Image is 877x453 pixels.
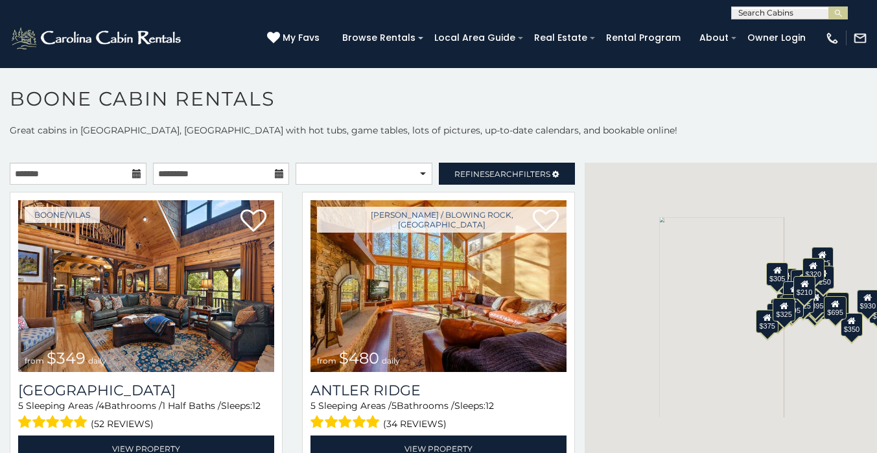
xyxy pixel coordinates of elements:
[317,207,567,233] a: [PERSON_NAME] / Blowing Rock, [GEOGRAPHIC_DATA]
[756,310,778,333] div: $375
[766,262,788,285] div: $305
[317,356,336,366] span: from
[454,169,550,179] span: Refine Filters
[826,292,848,315] div: $380
[382,356,400,366] span: daily
[793,276,815,299] div: $210
[47,349,86,367] span: $349
[283,31,320,45] span: My Favs
[802,257,824,281] div: $320
[310,399,567,432] div: Sleeping Areas / Bathrooms / Sleeps:
[781,294,803,317] div: $395
[805,292,827,316] div: $675
[804,290,826,313] div: $395
[162,400,221,412] span: 1 Half Baths /
[600,28,687,48] a: Rental Program
[383,415,447,432] span: (34 reviews)
[853,31,867,45] img: mail-regular-white.png
[428,28,522,48] a: Local Area Guide
[18,200,274,372] a: Diamond Creek Lodge from $349 daily
[91,415,154,432] span: (52 reviews)
[252,400,261,412] span: 12
[812,266,834,289] div: $250
[18,382,274,399] h3: Diamond Creek Lodge
[25,207,100,223] a: Boone/Vilas
[791,289,813,312] div: $225
[741,28,812,48] a: Owner Login
[528,28,594,48] a: Real Estate
[18,382,274,399] a: [GEOGRAPHIC_DATA]
[824,296,846,319] div: $695
[18,400,23,412] span: 5
[783,281,805,305] div: $410
[811,246,833,270] div: $525
[88,356,106,366] span: daily
[336,28,422,48] a: Browse Rentals
[485,169,519,179] span: Search
[99,400,104,412] span: 4
[439,163,576,185] a: RefineSearchFilters
[825,31,839,45] img: phone-regular-white.png
[10,25,185,51] img: White-1-2.png
[803,296,825,319] div: $315
[773,297,795,321] div: $325
[267,31,323,45] a: My Favs
[18,399,274,432] div: Sleeping Areas / Bathrooms / Sleeps:
[693,28,735,48] a: About
[392,400,397,412] span: 5
[310,200,567,372] img: Antler Ridge
[310,382,567,399] a: Antler Ridge
[339,349,379,367] span: $480
[240,208,266,235] a: Add to favorites
[25,356,44,366] span: from
[18,200,274,372] img: Diamond Creek Lodge
[310,200,567,372] a: Antler Ridge from $480 daily
[840,313,862,336] div: $350
[485,400,494,412] span: 12
[310,400,316,412] span: 5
